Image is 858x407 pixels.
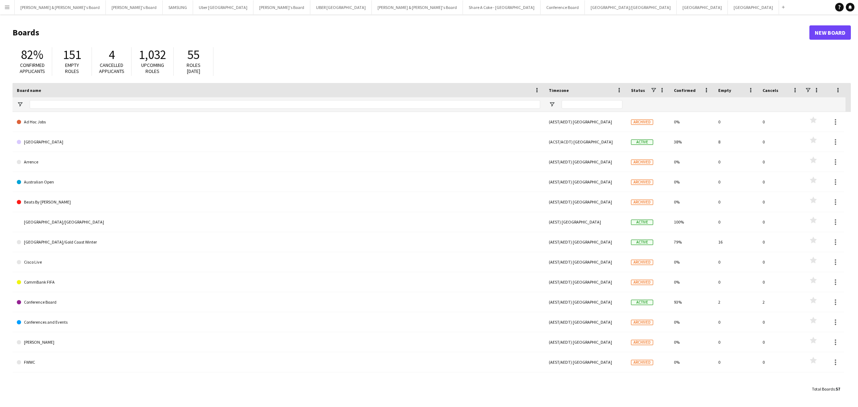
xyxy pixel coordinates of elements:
div: 0 [714,152,758,172]
div: 0% [670,352,714,372]
div: (AEST/AEDT) [GEOGRAPHIC_DATA] [544,312,627,332]
span: 55 [187,47,199,63]
span: Total Boards [812,386,835,392]
span: Confirmed [674,88,696,93]
div: 0 [714,332,758,352]
span: Empty [718,88,731,93]
span: Archived [631,320,653,325]
div: 0 [758,152,803,172]
a: [GEOGRAPHIC_DATA]/[GEOGRAPHIC_DATA] [17,212,540,232]
div: 0 [714,212,758,232]
span: Active [631,300,653,305]
button: Open Filter Menu [549,101,555,108]
button: Share A Coke - [GEOGRAPHIC_DATA] [463,0,541,14]
button: [PERSON_NAME]'s Board [106,0,163,14]
span: Active [631,139,653,145]
div: 0 [758,372,803,392]
a: Arrence [17,152,540,172]
span: Roles [DATE] [187,62,201,74]
a: FWWC [17,352,540,372]
div: 0% [670,192,714,212]
span: 57 [836,386,840,392]
button: [GEOGRAPHIC_DATA] [728,0,779,14]
div: 0% [670,252,714,272]
span: Board name [17,88,41,93]
div: 0 [714,272,758,292]
div: 0 [758,232,803,252]
div: (AEST/AEDT) [GEOGRAPHIC_DATA] [544,252,627,272]
div: 79% [670,232,714,252]
span: 1,032 [139,47,166,63]
div: 0 [714,172,758,192]
div: 0% [670,152,714,172]
a: [PERSON_NAME] [17,332,540,352]
a: CommBank FIFA [17,272,540,292]
div: 38% [670,132,714,152]
div: 0 [714,112,758,132]
span: Active [631,220,653,225]
div: 8 [714,132,758,152]
div: 0 [714,192,758,212]
a: Conferences and Events [17,312,540,332]
span: Confirmed applicants [20,62,45,74]
span: Cancelled applicants [99,62,124,74]
span: Archived [631,200,653,205]
div: 0 [714,352,758,372]
button: [PERSON_NAME] & [PERSON_NAME]'s Board [15,0,106,14]
button: Conference Board [541,0,585,14]
div: : [812,382,840,396]
div: (AEST/AEDT) [GEOGRAPHIC_DATA] [544,272,627,292]
div: 16 [714,232,758,252]
span: Archived [631,119,653,125]
span: Archived [631,360,653,365]
span: Archived [631,180,653,185]
span: 151 [63,47,81,63]
div: (AEST/AEDT) [GEOGRAPHIC_DATA] [544,112,627,132]
span: Archived [631,280,653,285]
div: 0 [758,192,803,212]
button: [PERSON_NAME]'s Board [253,0,310,14]
span: 4 [109,47,115,63]
div: (AEST/AEDT) [GEOGRAPHIC_DATA] [544,192,627,212]
span: Archived [631,260,653,265]
h1: Boards [13,27,809,38]
a: Beats By [PERSON_NAME] [17,192,540,212]
span: Cancels [763,88,778,93]
span: Status [631,88,645,93]
div: 0 [714,372,758,392]
div: (AEST/AEDT) [GEOGRAPHIC_DATA] [544,372,627,392]
div: 2 [714,292,758,312]
div: (AEST/AEDT) [GEOGRAPHIC_DATA] [544,352,627,372]
a: New Board [809,25,851,40]
span: Active [631,240,653,245]
input: Timezone Filter Input [562,100,622,109]
button: [GEOGRAPHIC_DATA] [677,0,728,14]
div: 0% [670,312,714,332]
div: 0 [758,332,803,352]
div: 0 [758,272,803,292]
div: (AEST/AEDT) [GEOGRAPHIC_DATA] [544,172,627,192]
input: Board name Filter Input [30,100,540,109]
div: 0 [758,132,803,152]
button: UBER [GEOGRAPHIC_DATA] [310,0,372,14]
div: (ACST/ACDT) [GEOGRAPHIC_DATA] [544,132,627,152]
div: 0% [670,112,714,132]
div: 0 [758,212,803,232]
div: 2 [758,292,803,312]
div: 0 [758,112,803,132]
span: Archived [631,340,653,345]
div: 0% [670,372,714,392]
div: (AEST) [GEOGRAPHIC_DATA] [544,212,627,232]
button: Open Filter Menu [17,101,23,108]
a: Australian Open [17,172,540,192]
button: SAMSUNG [163,0,193,14]
button: [GEOGRAPHIC_DATA]/[GEOGRAPHIC_DATA] [585,0,677,14]
span: Timezone [549,88,569,93]
div: (AEST/AEDT) [GEOGRAPHIC_DATA] [544,152,627,172]
div: 0% [670,332,714,352]
div: (AEST/AEDT) [GEOGRAPHIC_DATA] [544,292,627,312]
div: 0 [758,172,803,192]
div: 0 [758,252,803,272]
div: 0 [714,312,758,332]
div: 0% [670,172,714,192]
